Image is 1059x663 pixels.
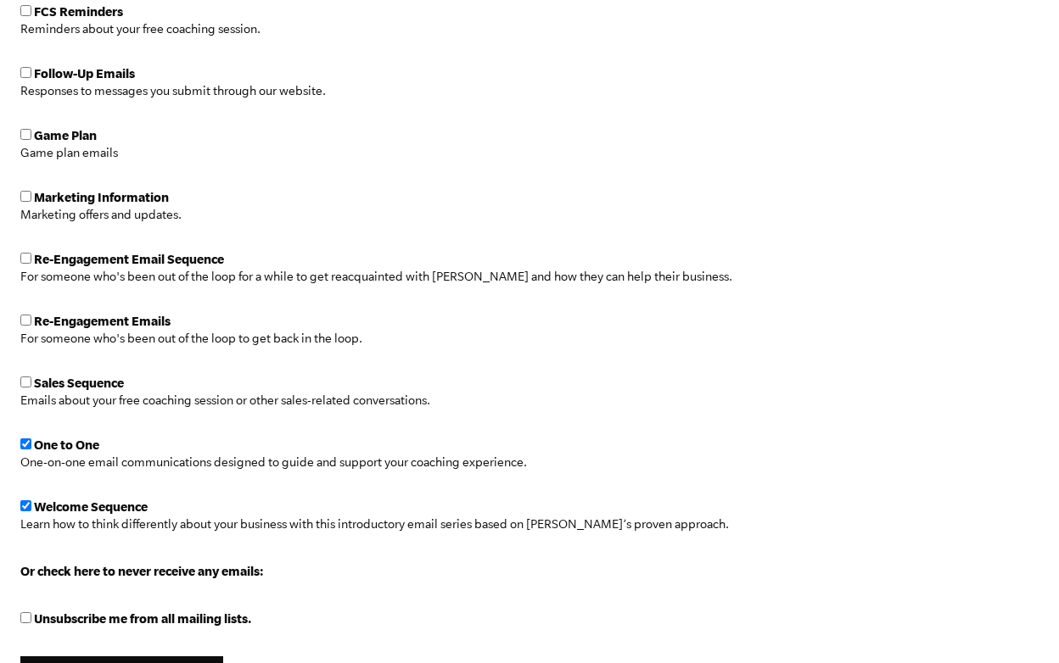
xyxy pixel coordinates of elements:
[20,204,732,225] p: Marketing offers and updates.
[20,142,732,163] p: Game plan emails
[34,437,99,452] span: One to One
[34,611,252,626] span: Unsubscribe me from all mailing lists.
[20,81,732,101] p: Responses to messages you submit through our website.
[20,266,732,287] p: For someone who's been out of the loop for a while to get reacquainted with [PERSON_NAME] and how...
[20,561,732,582] p: Or check here to never receive any emails:
[34,128,97,142] span: Game Plan
[34,376,124,390] span: Sales Sequence
[20,390,732,410] p: Emails about your free coaching session or other sales-related conversations.
[20,452,732,472] p: One-on-one email communications designed to guide and support your coaching experience.
[34,190,169,204] span: Marketing Information
[34,66,135,81] span: Follow-Up Emails
[34,499,148,514] span: Welcome Sequence
[20,328,732,348] p: For someone who's been out of the loop to get back in the loop.
[34,252,224,266] span: Re-Engagement Email Sequence
[20,612,31,623] input: Unsubscribe me from all mailing lists.
[20,19,732,39] p: Reminders about your free coaching session.
[20,514,732,534] p: Learn how to think differently about your business with this introductory email series based on [...
[34,314,171,328] span: Re-Engagement Emails
[34,4,123,19] span: FCS Reminders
